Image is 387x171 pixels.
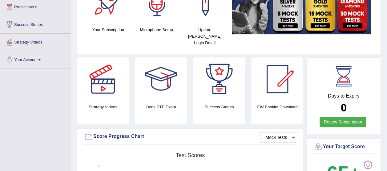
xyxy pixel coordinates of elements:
[313,93,374,99] h4: Days to Expiry
[135,104,187,110] h4: Book PTE Exam
[0,16,71,31] a: Success Stories
[77,104,129,110] h4: Strategy Videos
[135,27,178,33] h4: Microphone Setup
[313,142,374,152] div: Your Target Score
[0,34,71,49] a: Strategy Videos
[251,104,303,110] h4: EW Booklet Download
[184,27,226,46] h4: Update [PERSON_NAME] Login Detail
[97,164,100,168] text: 90
[0,51,71,67] a: Your Account
[320,117,366,127] a: Renew Subscription
[193,104,245,110] h4: Success Stories
[176,152,205,158] tspan: Test scores
[87,27,129,33] h4: Your Subscription
[341,102,346,114] b: 0
[84,132,296,141] div: Score Progress Chart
